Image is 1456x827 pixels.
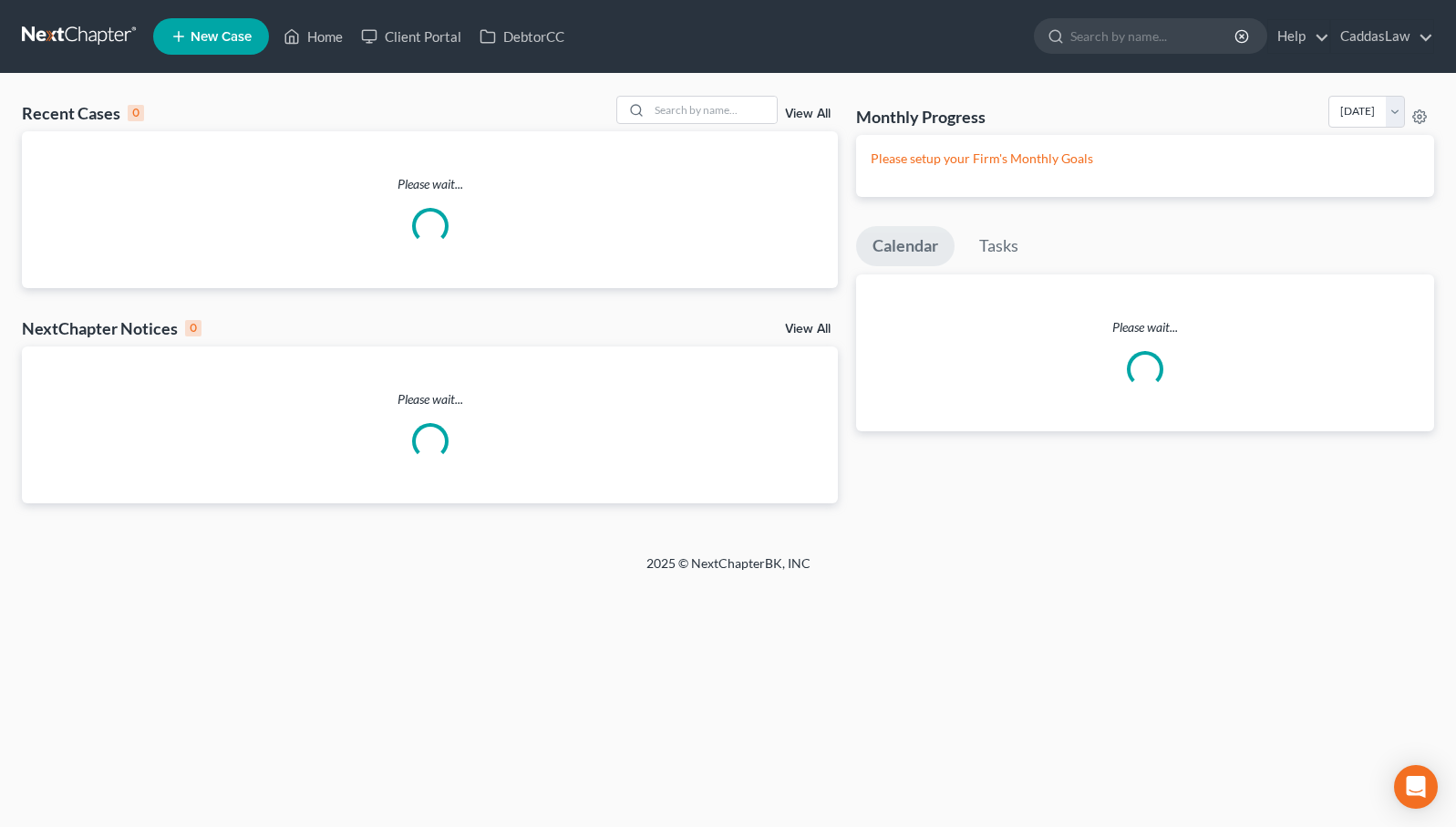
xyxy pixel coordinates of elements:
[274,20,352,53] a: Home
[22,317,201,339] div: NextChapter Notices
[856,106,986,128] h3: Monthly Progress
[470,20,573,53] a: DebtorCC
[871,150,1420,168] p: Please setup your Firm's Monthly Goals
[856,226,955,266] a: Calendar
[963,226,1035,266] a: Tasks
[856,318,1434,336] p: Please wait...
[22,175,838,193] p: Please wait...
[22,390,838,408] p: Please wait...
[785,323,831,336] a: View All
[22,102,144,124] div: Recent Cases
[185,320,201,336] div: 0
[1070,19,1237,53] input: Search by name...
[1331,20,1433,53] a: CaddasLaw
[352,20,470,53] a: Client Portal
[785,108,831,120] a: View All
[191,30,252,44] span: New Case
[1268,20,1329,53] a: Help
[649,97,777,123] input: Search by name...
[128,105,144,121] div: 0
[1394,765,1438,809] div: Open Intercom Messenger
[209,554,1248,587] div: 2025 © NextChapterBK, INC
